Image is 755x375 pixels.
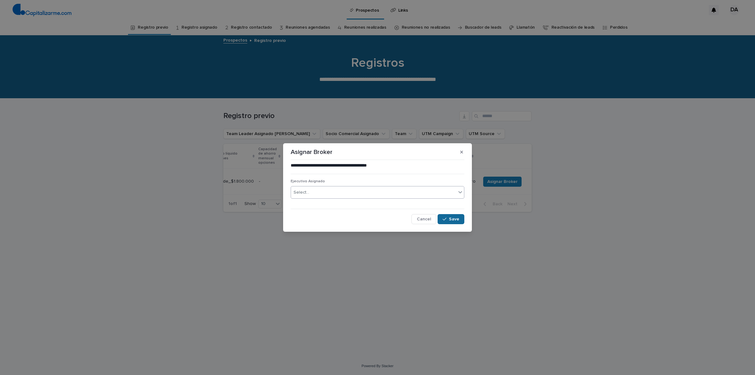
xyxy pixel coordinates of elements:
span: Save [449,217,459,221]
button: Cancel [411,214,436,224]
span: Ejecutivo Asignado [291,179,325,183]
button: Save [438,214,464,224]
p: Asignar Broker [291,148,333,156]
span: Cancel [417,217,431,221]
div: Select... [294,189,309,196]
